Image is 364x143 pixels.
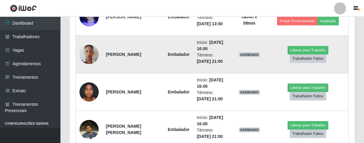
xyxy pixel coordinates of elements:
[168,90,190,94] strong: Embalador
[197,14,228,27] li: Término:
[197,40,223,51] time: [DATE] 16:00
[197,90,228,102] li: Término:
[106,14,141,19] strong: [PERSON_NAME]
[290,54,326,63] button: Trabalhador Faltou
[168,52,190,57] strong: Embalador
[290,92,326,100] button: Trabalhador Faltou
[168,14,190,19] strong: Embalador
[79,117,99,142] img: 1754349368188.jpeg
[79,37,99,71] img: 1698154683957.jpeg
[197,52,228,65] li: Término:
[197,78,223,89] time: [DATE] 16:00
[288,84,328,92] button: Liberar para Trabalho
[197,39,228,52] li: Início:
[197,77,228,90] li: Início:
[290,129,326,138] button: Trabalhador Faltou
[277,17,317,25] button: Forçar Encerramento
[239,90,260,95] span: AGENDADO
[197,96,223,101] time: [DATE] 21:00
[168,127,190,132] strong: Embalador
[288,121,328,129] button: Liberar para Trabalho
[317,17,339,25] button: Avaliação
[288,46,328,54] button: Liberar para Trabalho
[239,52,260,57] span: AGENDADO
[197,114,228,127] li: Início:
[106,52,141,57] strong: [PERSON_NAME]
[197,134,223,139] time: [DATE] 21:00
[10,5,37,12] img: CoreUI Logo
[79,79,99,105] img: 1710558246367.jpeg
[106,124,141,135] strong: [PERSON_NAME] [PERSON_NAME]
[197,127,228,140] li: Término:
[106,90,141,94] strong: [PERSON_NAME]
[197,59,223,64] time: [DATE] 21:00
[242,14,257,26] strong: há 04 h e 08 min
[197,115,223,126] time: [DATE] 16:00
[197,21,223,26] time: [DATE] 13:00
[239,127,260,132] span: AGENDADO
